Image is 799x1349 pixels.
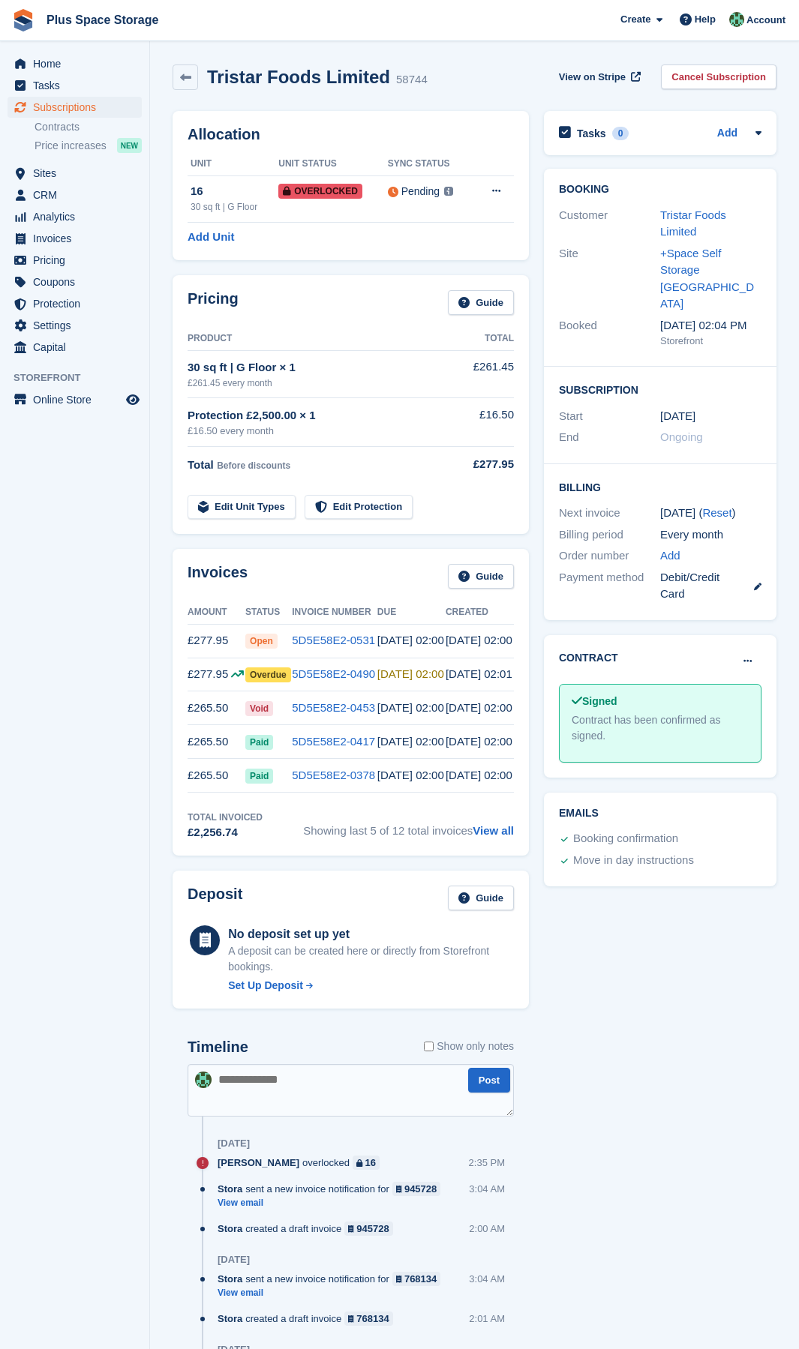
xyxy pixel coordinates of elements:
div: Order number [559,547,660,565]
span: Stora [218,1272,242,1286]
time: 2025-07-07 01:00:00 UTC [377,735,444,748]
div: 768134 [404,1272,437,1286]
td: £277.95 [188,624,245,658]
td: £16.50 [464,398,514,447]
a: +Space Self Storage [GEOGRAPHIC_DATA] [660,247,754,310]
span: Price increases [35,139,107,153]
a: menu [8,271,142,292]
div: NEW [117,138,142,153]
a: Guide [448,886,514,910]
th: Unit Status [278,152,387,176]
div: £261.45 every month [188,376,464,390]
a: Price increases NEW [35,137,142,154]
span: Help [695,12,716,27]
div: Total Invoiced [188,811,263,824]
span: Open [245,634,278,649]
div: 2:00 AM [469,1222,505,1236]
time: 2024-10-30 01:00:00 UTC [660,408,695,425]
a: View email [218,1287,448,1300]
th: Unit [188,152,278,176]
a: Add [660,547,680,565]
span: Paid [245,769,273,784]
time: 2025-07-30 01:00:26 UTC [446,701,512,714]
time: 2025-10-07 01:00:00 UTC [377,634,444,646]
div: 945728 [356,1222,389,1236]
a: Tristar Foods Limited [660,208,726,238]
div: 2:35 PM [469,1156,505,1170]
span: Coupons [33,271,123,292]
img: Karolis Stasinskas [729,12,744,27]
td: £265.50 [188,691,245,725]
a: menu [8,163,142,184]
div: [DATE] ( ) [660,505,761,522]
span: Settings [33,315,123,336]
a: Add [717,125,737,142]
time: 2025-05-30 01:00:56 UTC [446,769,512,781]
span: Account [746,13,785,28]
div: Start [559,408,660,425]
div: sent a new invoice notification for [218,1182,448,1196]
div: 16 [365,1156,376,1170]
time: 2025-08-30 01:01:01 UTC [446,667,512,680]
div: 3:04 AM [469,1272,505,1286]
span: Capital [33,337,123,358]
span: Total [188,458,214,471]
p: A deposit can be created here or directly from Storefront bookings. [228,943,514,975]
a: menu [8,250,142,271]
span: Stora [218,1182,242,1196]
span: Storefront [14,370,149,385]
th: Due [377,601,446,625]
a: 768134 [392,1272,441,1286]
div: created a draft invoice [218,1222,401,1236]
span: Create [620,12,650,27]
a: menu [8,389,142,410]
h2: Tasks [577,127,606,140]
div: 30 sq ft | G Floor × 1 [188,359,464,376]
h2: Allocation [188,126,514,143]
span: Sites [33,163,123,184]
div: Protection £2,500.00 × 1 [188,407,464,424]
a: Preview store [124,391,142,409]
span: Analytics [33,206,123,227]
h2: Emails [559,808,761,820]
th: Amount [188,601,245,625]
img: Karolis Stasinskas [195,1072,212,1088]
div: Signed [572,694,749,709]
a: 5D5E58E2-0417 [292,735,375,748]
div: £277.95 [464,456,514,473]
time: 2025-06-06 01:00:00 UTC [377,769,444,781]
span: View on Stripe [559,70,626,85]
div: 58744 [396,71,428,88]
span: Ongoing [660,430,703,443]
div: Booked [559,317,660,349]
span: Showing last 5 of 12 total invoices [303,811,514,841]
td: £277.95 [188,658,245,691]
div: [DATE] [218,1138,250,1150]
a: Guide [448,290,514,315]
h2: Booking [559,184,761,196]
input: Show only notes [424,1039,434,1054]
th: Status [245,601,292,625]
div: Booking confirmation [573,830,678,848]
img: icon-info-grey-7440780725fd019a000dd9b08b2336e03edf1995a4989e88bcd33f0948082b44.svg [444,187,453,196]
img: stora-icon-8386f47178a22dfd0bd8f6a31ec36ba5ce8667c1dd55bd0f319d3a0aa187defe.svg [12,9,35,31]
span: [PERSON_NAME] [218,1156,299,1170]
a: Edit Protection [305,495,413,520]
div: Move in day instructions [573,852,694,870]
span: Void [245,701,273,716]
div: [DATE] [218,1254,250,1266]
span: Home [33,53,123,74]
span: Tasks [33,75,123,96]
a: View email [218,1197,448,1210]
div: Billing period [559,526,660,544]
div: 3:04 AM [469,1182,505,1196]
div: Customer [559,207,660,241]
div: 2:01 AM [469,1312,505,1326]
span: Protection [33,293,123,314]
div: Every month [660,526,761,544]
td: £265.50 [188,759,245,793]
a: 5D5E58E2-0378 [292,769,375,781]
td: £265.50 [188,725,245,759]
div: Debit/Credit Card [660,569,761,603]
div: Storefront [660,334,761,349]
